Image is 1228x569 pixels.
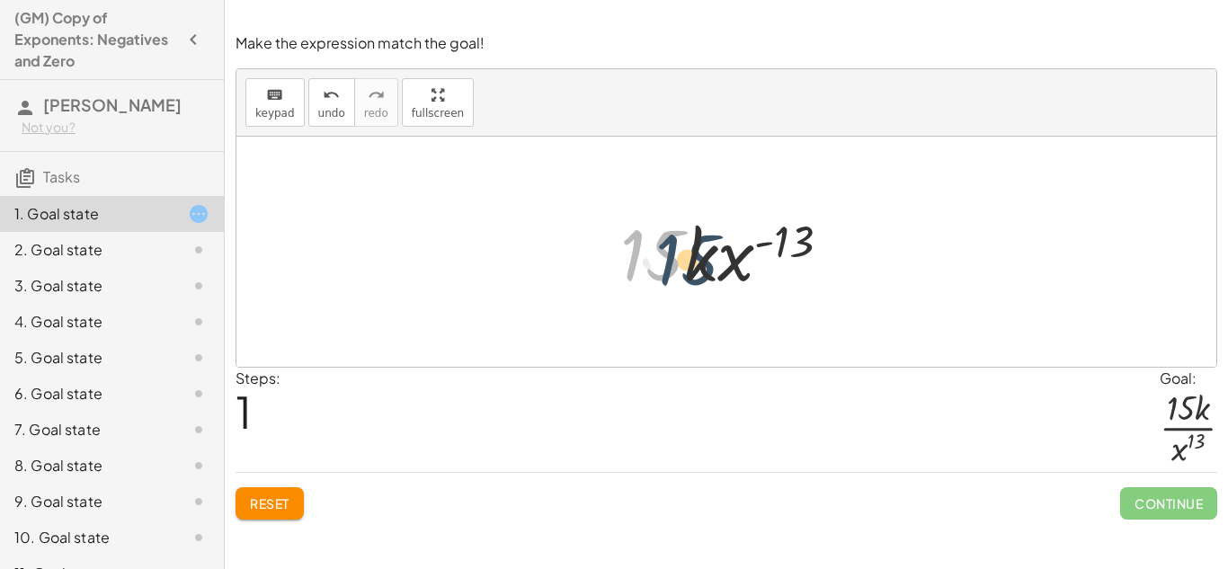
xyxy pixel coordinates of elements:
[188,347,209,369] i: Task not started.
[236,369,280,387] label: Steps:
[188,383,209,405] i: Task not started.
[43,94,182,115] span: [PERSON_NAME]
[188,419,209,440] i: Task not started.
[188,275,209,297] i: Task not started.
[14,239,159,261] div: 2. Goal state
[14,383,159,405] div: 6. Goal state
[14,275,159,297] div: 3. Goal state
[188,491,209,512] i: Task not started.
[14,347,159,369] div: 5. Goal state
[368,84,385,106] i: redo
[236,384,252,439] span: 1
[236,33,1217,54] p: Make the expression match the goal!
[266,84,283,106] i: keyboard
[402,78,474,127] button: fullscreen
[318,107,345,120] span: undo
[14,491,159,512] div: 9. Goal state
[43,167,80,186] span: Tasks
[14,527,159,548] div: 10. Goal state
[412,107,464,120] span: fullscreen
[245,78,305,127] button: keyboardkeypad
[188,203,209,225] i: Task started.
[1160,368,1217,389] div: Goal:
[323,84,340,106] i: undo
[14,203,159,225] div: 1. Goal state
[188,311,209,333] i: Task not started.
[188,455,209,476] i: Task not started.
[188,239,209,261] i: Task not started.
[250,495,289,511] span: Reset
[14,311,159,333] div: 4. Goal state
[364,107,388,120] span: redo
[14,455,159,476] div: 8. Goal state
[255,107,295,120] span: keypad
[14,419,159,440] div: 7. Goal state
[22,119,209,137] div: Not you?
[236,487,304,520] button: Reset
[354,78,398,127] button: redoredo
[14,7,177,72] h4: (GM) Copy of Exponents: Negatives and Zero
[188,527,209,548] i: Task not started.
[308,78,355,127] button: undoundo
